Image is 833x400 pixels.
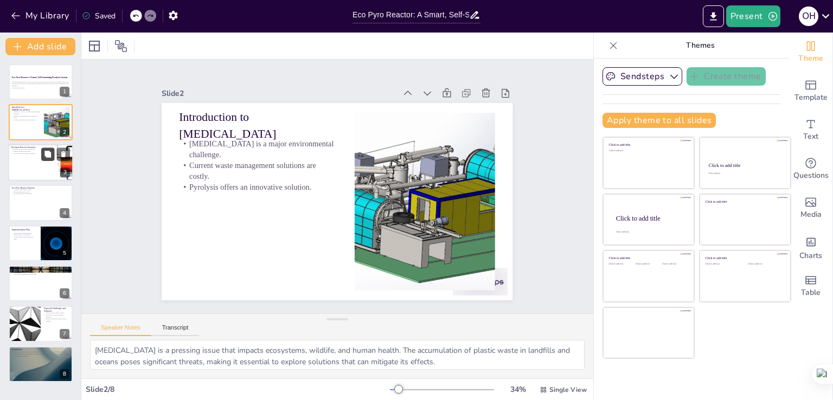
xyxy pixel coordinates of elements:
[12,351,69,357] p: The Eco Pyro Reactor presents a promising solution to plastic waste management, offering an acces...
[12,269,69,272] p: Target audience includes educational institutions.
[789,111,832,150] div: Add text boxes
[706,263,740,266] div: Click to add text
[9,185,73,221] div: 4
[801,287,821,299] span: Table
[9,346,73,382] div: 8
[706,199,783,203] div: Click to add title
[60,369,69,379] div: 8
[151,324,200,336] button: Transcript
[12,105,41,111] p: Introduction to [MEDICAL_DATA]
[8,7,74,24] button: My Library
[622,33,778,59] p: Themes
[12,272,69,274] p: Engaging local communities is essential.
[90,324,151,336] button: Speaker Notes
[11,150,54,152] p: Produces valuable byproducts.
[180,165,338,192] p: Pyrolysis offers an innovative solution.
[609,150,687,152] div: Click to add text
[185,93,345,142] p: Introduction to [MEDICAL_DATA]
[726,5,780,27] button: Present
[12,267,69,270] p: Awareness and Outreach Strategy
[12,191,69,193] p: Self-sustaining energy loop.
[799,5,818,27] button: O H
[609,256,687,260] div: Click to add title
[60,127,69,137] div: 2
[748,263,782,266] div: Click to add text
[183,122,342,160] p: [MEDICAL_DATA] is a major environmental challenge.
[794,92,828,104] span: Template
[181,144,340,182] p: Current waste management solutions are costly.
[9,266,73,301] div: 6
[799,7,818,26] div: O H
[60,248,69,258] div: 5
[9,64,73,100] div: 1
[789,189,832,228] div: Add images, graphics, shapes or video
[803,131,818,143] span: Text
[603,113,716,128] button: Apply theme to all slides
[11,146,54,149] p: Pyrolysis Process Overview
[86,37,103,55] div: Layout
[609,143,687,147] div: Click to add title
[12,119,41,121] p: Pyrolysis offers an innovative solution.
[9,225,73,261] div: 5
[90,340,585,370] textarea: [MEDICAL_DATA] is a pressing issue that impacts ecosystems, wildlife, and human health. The accum...
[60,87,69,96] div: 1
[44,312,69,314] p: Safety risks are a major concern.
[616,214,685,222] div: Click to add title
[636,263,660,266] div: Click to add text
[799,250,822,262] span: Charts
[687,67,766,86] button: Create theme
[60,329,69,339] div: 7
[789,228,832,267] div: Add charts and graphs
[505,384,531,395] div: 34 %
[709,163,781,168] div: Click to add title
[172,70,406,105] div: Slide 2
[8,144,73,181] div: 3
[11,152,54,154] p: Oxygen-free environment is essential.
[353,7,469,23] input: Insert title
[789,267,832,306] div: Add a table
[86,384,390,395] div: Slide 2 / 8
[549,385,587,394] span: Single View
[5,38,75,55] button: Add slide
[12,347,69,351] p: Conclusion
[12,115,41,119] p: Current waste management solutions are costly.
[12,234,37,236] p: Design focuses on blueprints.
[800,209,822,221] span: Media
[44,318,69,322] p: Resource limitations require creative solutions.
[44,307,69,313] p: Expected Challenges and Solutions
[616,231,684,233] div: Click to add body
[708,173,780,175] div: Click to add text
[82,11,116,21] div: Saved
[60,288,69,298] div: 6
[12,228,37,231] p: Implementation Plan
[609,263,633,266] div: Click to add text
[12,76,67,78] strong: Eco Pyro Reactor: A Smart, Self-Sustaining Pyrolysis System
[12,193,69,195] p: Portable design for accessibility.
[44,314,69,318] p: Plastic feed variation can affect efficiency.
[793,170,829,182] span: Questions
[12,111,41,114] p: [MEDICAL_DATA] is a major environmental challenge.
[12,81,69,87] p: This presentation explores the Eco Pyro Reactor, an innovative solution for converting plastic wa...
[9,104,73,140] div: 2
[12,186,69,190] p: Eco Pyro Reactor Features
[703,5,724,27] button: Export to PowerPoint
[662,263,687,266] div: Click to add text
[9,306,73,341] div: 7
[41,147,54,160] button: Duplicate Slide
[798,53,823,64] span: Theme
[114,40,127,53] span: Position
[706,256,783,260] div: Click to add title
[603,67,682,86] button: Sendsteps
[12,87,69,89] p: Generated with [URL]
[12,236,37,240] p: Testing evaluates performance and safety.
[12,189,69,191] p: Arduino system ensures safety.
[12,232,37,234] p: Three phases of implementation.
[12,274,69,276] p: Core message emphasizes sustainability.
[60,208,69,218] div: 4
[57,147,70,160] button: Delete Slide
[789,72,832,111] div: Add ready made slides
[60,167,70,177] div: 3
[11,149,54,151] p: Pyrolysis occurs at high temperatures.
[789,150,832,189] div: Get real-time input from your audience
[789,33,832,72] div: Change the overall theme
